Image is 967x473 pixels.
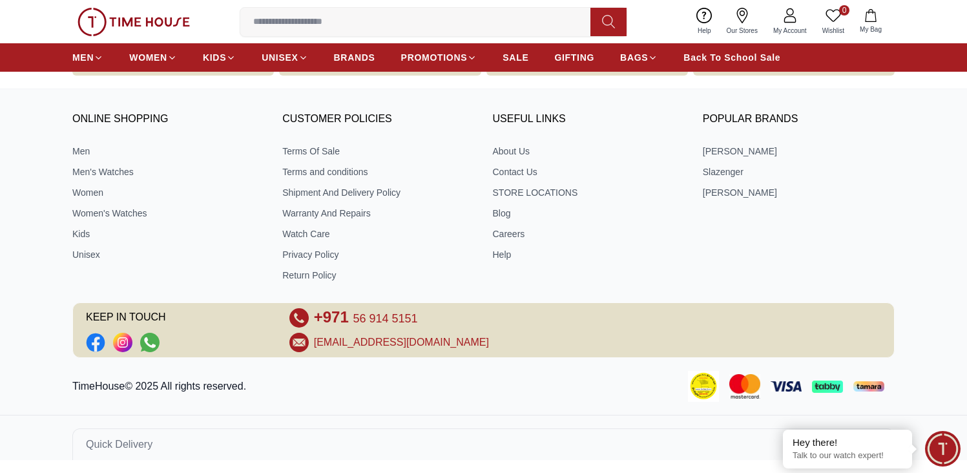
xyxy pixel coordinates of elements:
[690,5,719,38] a: Help
[793,450,902,461] p: Talk to our watch expert!
[140,333,160,352] a: Social Link
[262,46,307,69] a: UNISEX
[620,46,658,69] a: BAGS
[768,26,812,36] span: My Account
[812,381,843,393] img: Tabby Payment
[771,381,802,391] img: Visa
[493,227,685,240] a: Careers
[72,428,895,460] button: Quick Delivery
[314,308,418,328] a: +971 56 914 5151
[72,186,264,199] a: Women
[853,381,884,392] img: Tamara Payment
[72,145,264,158] a: Men
[839,5,849,16] span: 0
[620,51,648,64] span: BAGS
[78,8,190,36] img: ...
[282,227,474,240] a: Watch Care
[262,51,298,64] span: UNISEX
[72,165,264,178] a: Men's Watches
[683,46,780,69] a: Back To School Sale
[692,26,716,36] span: Help
[493,165,685,178] a: Contact Us
[86,333,105,352] li: Facebook
[129,51,167,64] span: WOMEN
[334,51,375,64] span: BRANDS
[282,165,474,178] a: Terms and conditions
[282,145,474,158] a: Terms Of Sale
[722,26,763,36] span: Our Stores
[855,25,887,34] span: My Bag
[282,248,474,261] a: Privacy Policy
[703,110,895,129] h3: Popular Brands
[86,437,152,452] span: Quick Delivery
[334,46,375,69] a: BRANDS
[729,374,760,398] img: Mastercard
[129,46,177,69] a: WOMEN
[282,186,474,199] a: Shipment And Delivery Policy
[719,5,765,38] a: Our Stores
[86,333,105,352] a: Social Link
[401,51,468,64] span: PROMOTIONS
[852,6,889,37] button: My Bag
[353,312,417,325] span: 56 914 5151
[72,379,251,394] p: TimeHouse© 2025 All rights reserved.
[493,186,685,199] a: STORE LOCATIONS
[401,46,477,69] a: PROMOTIONS
[703,186,895,199] a: [PERSON_NAME]
[493,207,685,220] a: Blog
[683,51,780,64] span: Back To School Sale
[203,46,236,69] a: KIDS
[72,207,264,220] a: Women's Watches
[703,145,895,158] a: [PERSON_NAME]
[86,308,271,328] span: KEEP IN TOUCH
[282,207,474,220] a: Warranty And Repairs
[282,110,474,129] h3: CUSTOMER POLICIES
[554,46,594,69] a: GIFTING
[503,51,528,64] span: SALE
[72,110,264,129] h3: ONLINE SHOPPING
[72,51,94,64] span: MEN
[113,333,132,352] a: Social Link
[72,248,264,261] a: Unisex
[703,165,895,178] a: Slazenger
[503,46,528,69] a: SALE
[72,227,264,240] a: Kids
[493,145,685,158] a: About Us
[688,371,719,402] img: Consumer Payment
[203,51,226,64] span: KIDS
[554,51,594,64] span: GIFTING
[72,46,103,69] a: MEN
[493,110,685,129] h3: USEFUL LINKS
[815,5,852,38] a: 0Wishlist
[793,436,902,449] div: Hey there!
[314,335,489,350] a: [EMAIL_ADDRESS][DOMAIN_NAME]
[925,431,961,467] div: Chat Widget
[282,269,474,282] a: Return Policy
[493,248,685,261] a: Help
[817,26,849,36] span: Wishlist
